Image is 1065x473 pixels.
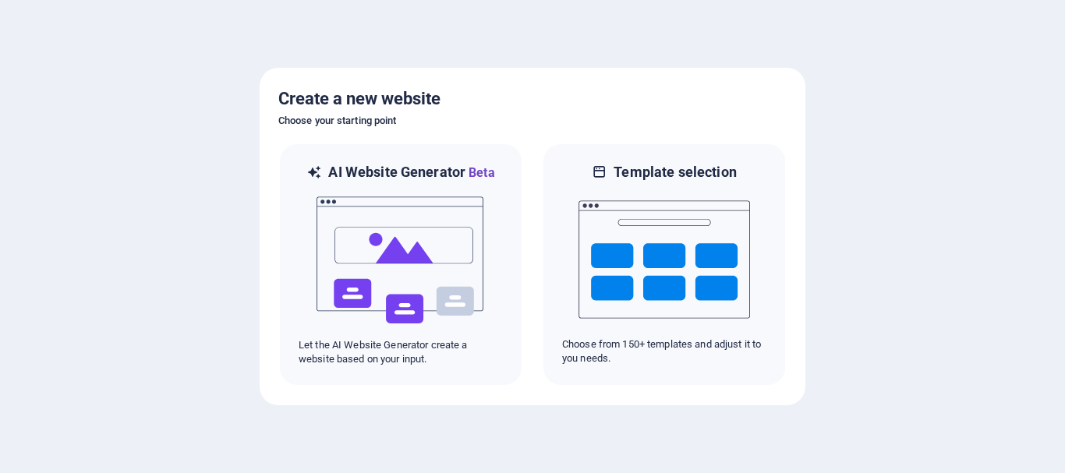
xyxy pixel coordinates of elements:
[315,182,487,338] img: ai
[328,163,494,182] h6: AI Website Generator
[542,143,787,387] div: Template selectionChoose from 150+ templates and adjust it to you needs.
[278,143,523,387] div: AI Website GeneratorBetaaiLet the AI Website Generator create a website based on your input.
[562,337,766,365] p: Choose from 150+ templates and adjust it to you needs.
[299,338,503,366] p: Let the AI Website Generator create a website based on your input.
[278,111,787,130] h6: Choose your starting point
[465,165,495,180] span: Beta
[614,163,736,182] h6: Template selection
[278,86,787,111] h5: Create a new website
